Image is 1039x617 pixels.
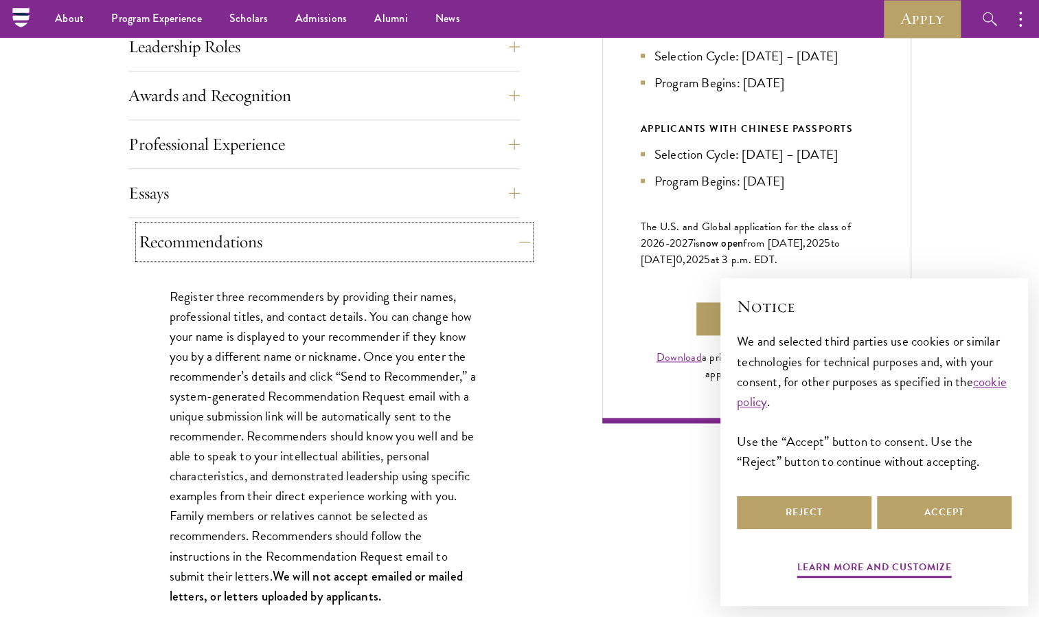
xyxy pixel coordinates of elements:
span: to [DATE] [641,235,840,268]
button: Learn more and customize [797,559,952,580]
li: Selection Cycle: [DATE] – [DATE] [641,144,873,164]
span: 6 [659,235,665,251]
a: Download [656,349,702,366]
a: cookie policy [737,372,1007,412]
button: Leadership Roles [128,30,520,63]
span: at 3 p.m. EDT. [711,251,778,268]
span: from [DATE], [743,235,806,251]
span: -202 [665,235,688,251]
span: 202 [686,251,705,268]
button: Awards and Recognition [128,79,520,112]
span: 0 [676,251,683,268]
button: Recommendations [139,225,530,258]
span: 7 [688,235,694,251]
span: now open [700,235,743,251]
p: Register three recommenders by providing their names, professional titles, and contact details. Y... [170,287,479,606]
span: 5 [704,251,710,268]
div: APPLICANTS WITH CHINESE PASSPORTS [641,120,873,137]
li: Program Begins: [DATE] [641,73,873,93]
button: Essays [128,177,520,210]
span: , [683,251,685,268]
h2: Notice [737,295,1012,318]
button: Reject [737,496,871,529]
button: Accept [877,496,1012,529]
div: We and selected third parties use cookies or similar technologies for technical purposes and, wit... [737,331,1012,471]
li: Selection Cycle: [DATE] – [DATE] [641,46,873,66]
span: 202 [806,235,824,251]
button: Professional Experience [128,128,520,161]
span: The U.S. and Global application for the class of 202 [641,218,851,251]
div: a print-friendly PDF version of the application instructions [641,349,873,382]
strong: We will not accept emailed or mailed letters, or letters uploaded by applicants. [170,567,463,605]
li: Program Begins: [DATE] [641,171,873,191]
a: Apply Now [696,302,817,335]
span: is [694,235,700,251]
span: 5 [824,235,830,251]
